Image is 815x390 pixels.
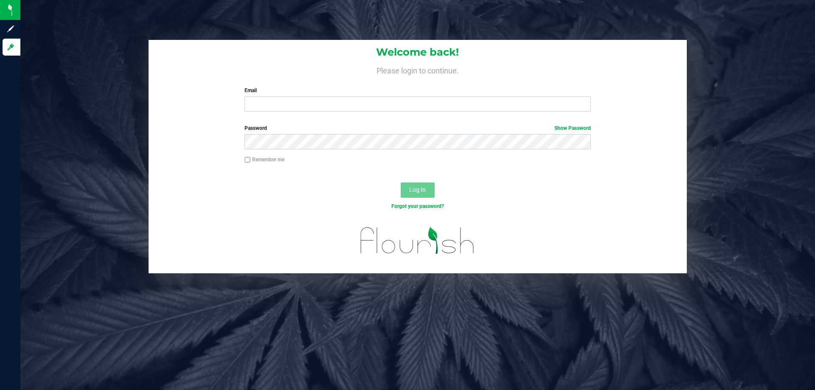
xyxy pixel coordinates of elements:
[149,65,687,75] h4: Please login to continue.
[149,47,687,58] h1: Welcome back!
[409,186,426,193] span: Log In
[6,25,15,33] inline-svg: Sign up
[391,203,444,209] a: Forgot your password?
[244,87,590,94] label: Email
[401,182,435,198] button: Log In
[350,219,485,262] img: flourish_logo.svg
[244,125,267,131] span: Password
[6,43,15,51] inline-svg: Log in
[554,125,591,131] a: Show Password
[244,157,250,163] input: Remember me
[244,156,284,163] label: Remember me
